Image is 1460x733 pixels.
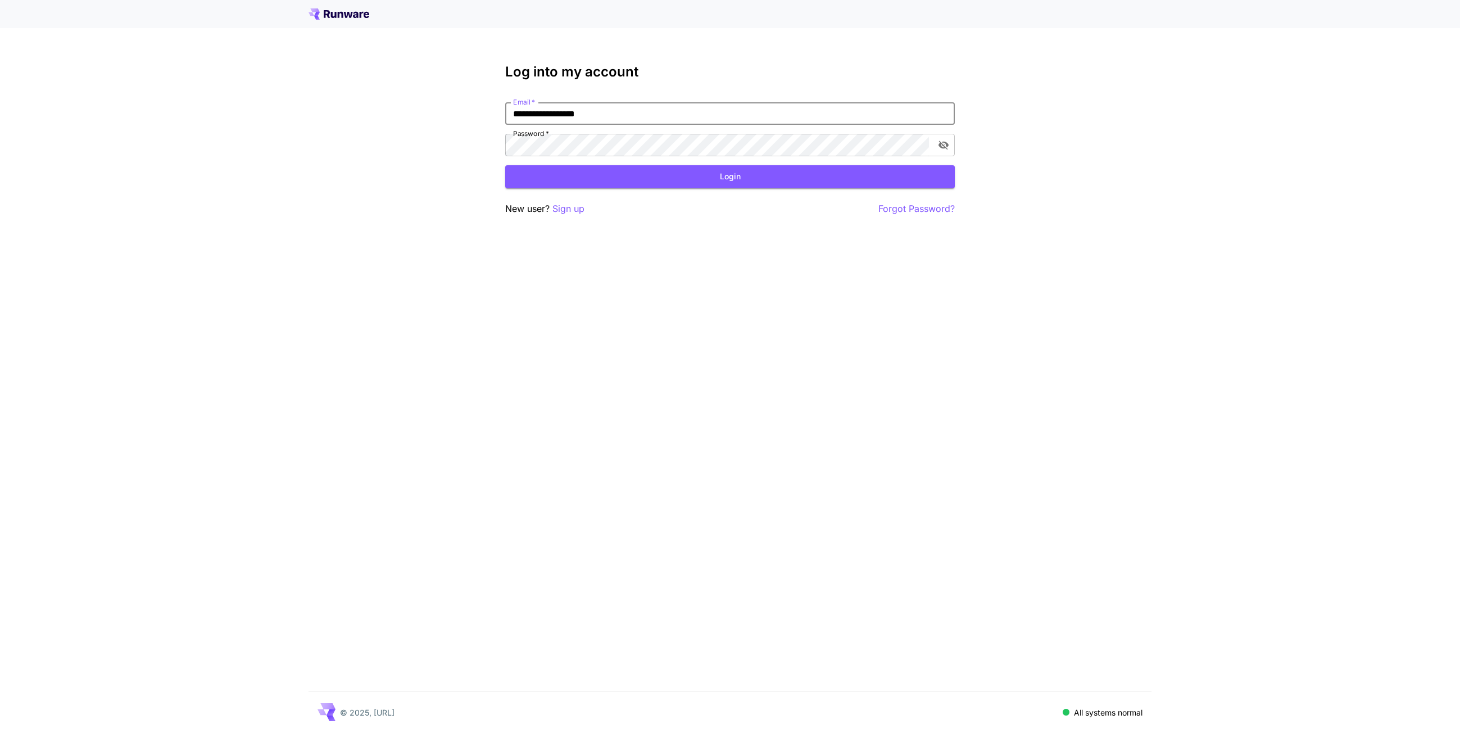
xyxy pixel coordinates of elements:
[505,202,584,216] p: New user?
[513,97,535,107] label: Email
[513,129,549,138] label: Password
[552,202,584,216] button: Sign up
[1074,707,1142,718] p: All systems normal
[933,135,954,155] button: toggle password visibility
[878,202,955,216] button: Forgot Password?
[340,707,395,718] p: © 2025, [URL]
[505,165,955,188] button: Login
[505,64,955,80] h3: Log into my account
